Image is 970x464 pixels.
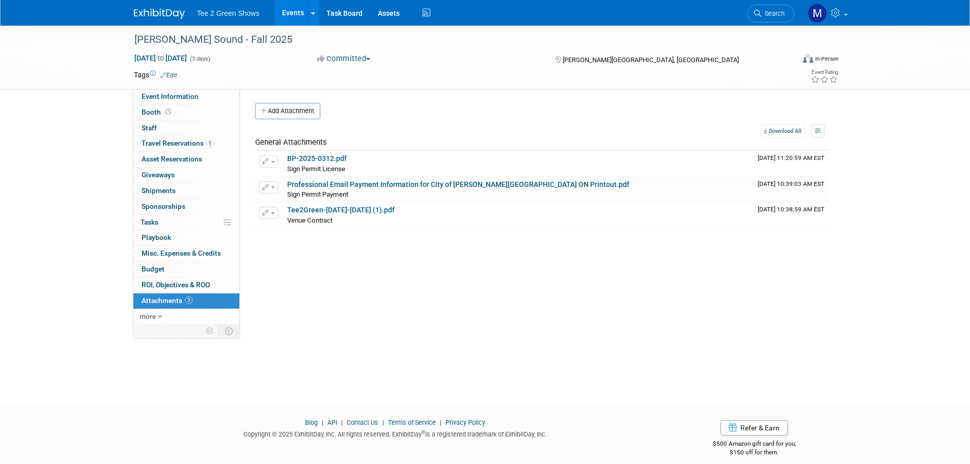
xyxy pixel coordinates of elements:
[142,296,192,305] span: Attachments
[319,419,326,426] span: |
[185,296,192,304] span: 3
[287,190,348,198] span: Sign Permit Payment
[287,180,629,188] a: Professional Email Payment Information for City of [PERSON_NAME][GEOGRAPHIC_DATA] ON Printout.pdf
[437,419,444,426] span: |
[142,108,173,116] span: Booth
[133,121,239,136] a: Staff
[422,429,425,435] sup: ®
[133,262,239,277] a: Budget
[134,9,185,19] img: ExhibitDay
[347,419,378,426] a: Contact Us
[380,419,386,426] span: |
[141,218,158,226] span: Tasks
[815,55,839,63] div: In-Person
[134,427,657,439] div: Copyright © 2025 ExhibitDay, Inc. All rights reserved. ExhibitDay is a registered trademark of Ex...
[133,215,239,230] a: Tasks
[672,448,837,457] div: $150 off for them.
[218,324,239,338] td: Toggle Event Tabs
[754,151,829,176] td: Upload Timestamp
[754,177,829,202] td: Upload Timestamp
[142,139,214,147] span: Travel Reservations
[339,419,345,426] span: |
[142,265,164,273] span: Budget
[133,152,239,167] a: Asset Reservations
[758,180,824,187] span: Upload Timestamp
[255,103,320,119] button: Add Attachment
[761,10,785,17] span: Search
[754,202,829,228] td: Upload Timestamp
[133,293,239,309] a: Attachments3
[255,138,327,147] span: General Attachments
[134,70,177,80] td: Tags
[808,4,827,23] img: Michael Kruger
[133,168,239,183] a: Giveaways
[672,433,837,456] div: $500 Amazon gift card for you,
[133,246,239,261] a: Misc. Expenses & Credits
[133,89,239,104] a: Event Information
[197,9,260,17] span: Tee 2 Green Shows
[142,281,210,289] span: ROI, Objectives & ROO
[206,140,214,147] span: 1
[388,419,436,426] a: Terms of Service
[142,202,185,210] span: Sponsorships
[133,278,239,293] a: ROI, Objectives & ROO
[131,31,779,49] div: [PERSON_NAME] Sound - Fall 2025
[758,154,824,161] span: Upload Timestamp
[327,419,337,426] a: API
[142,92,199,100] span: Event Information
[811,70,838,75] div: Event Rating
[747,5,794,22] a: Search
[563,56,739,64] span: [PERSON_NAME][GEOGRAPHIC_DATA], [GEOGRAPHIC_DATA]
[160,72,177,79] a: Edit
[287,206,395,214] a: Tee2Green-[DATE]-[DATE] (1).pdf
[133,199,239,214] a: Sponsorships
[133,183,239,199] a: Shipments
[189,56,210,62] span: (3 days)
[287,165,345,173] span: Sign Permit License
[734,53,839,68] div: Event Format
[758,206,824,213] span: Upload Timestamp
[142,186,176,195] span: Shipments
[133,230,239,245] a: Playbook
[305,419,318,426] a: Blog
[133,309,239,324] a: more
[201,324,219,338] td: Personalize Event Tab Strip
[142,155,202,163] span: Asset Reservations
[287,216,332,224] span: Venue Contract
[314,53,374,64] button: Committed
[142,171,175,179] span: Giveaways
[287,154,347,162] a: BP-2025-0312.pdf
[133,105,239,120] a: Booth
[142,124,157,132] span: Staff
[142,233,171,241] span: Playbook
[140,312,156,320] span: more
[720,420,788,435] a: Refer & Earn
[134,53,187,63] span: [DATE] [DATE]
[803,54,813,63] img: Format-Inperson.png
[163,108,173,116] span: Booth not reserved yet
[156,54,165,62] span: to
[446,419,485,426] a: Privacy Policy
[760,124,805,138] a: Download All
[142,249,221,257] span: Misc. Expenses & Credits
[133,136,239,151] a: Travel Reservations1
